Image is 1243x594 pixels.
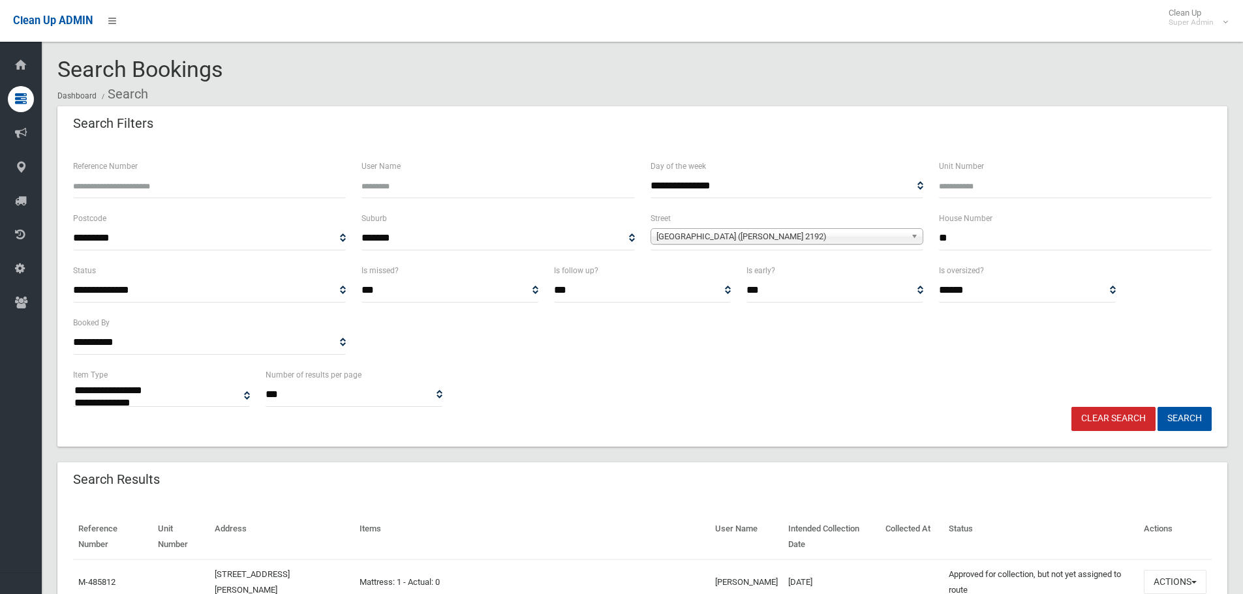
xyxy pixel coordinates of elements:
[939,263,984,278] label: Is oversized?
[57,91,97,100] a: Dashboard
[73,159,138,173] label: Reference Number
[1139,514,1212,559] th: Actions
[1162,8,1227,27] span: Clean Up
[944,514,1139,559] th: Status
[361,159,401,173] label: User Name
[939,211,992,226] label: House Number
[783,514,881,559] th: Intended Collection Date
[361,211,387,226] label: Suburb
[73,514,153,559] th: Reference Number
[354,514,710,559] th: Items
[209,514,354,559] th: Address
[651,211,671,226] label: Street
[710,514,783,559] th: User Name
[13,14,93,27] span: Clean Up ADMIN
[1144,570,1206,594] button: Actions
[939,159,984,173] label: Unit Number
[57,111,169,136] header: Search Filters
[266,368,361,382] label: Number of results per page
[73,368,108,382] label: Item Type
[153,514,209,559] th: Unit Number
[57,467,176,492] header: Search Results
[78,577,115,587] a: M-485812
[880,514,943,559] th: Collected At
[746,263,775,278] label: Is early?
[73,263,96,278] label: Status
[57,56,223,82] span: Search Bookings
[361,263,399,278] label: Is missed?
[1169,18,1214,27] small: Super Admin
[656,229,906,245] span: [GEOGRAPHIC_DATA] ([PERSON_NAME] 2192)
[99,82,148,106] li: Search
[1158,407,1212,431] button: Search
[554,263,598,278] label: Is follow up?
[73,211,106,226] label: Postcode
[1071,407,1156,431] a: Clear Search
[651,159,706,173] label: Day of the week
[73,316,110,330] label: Booked By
